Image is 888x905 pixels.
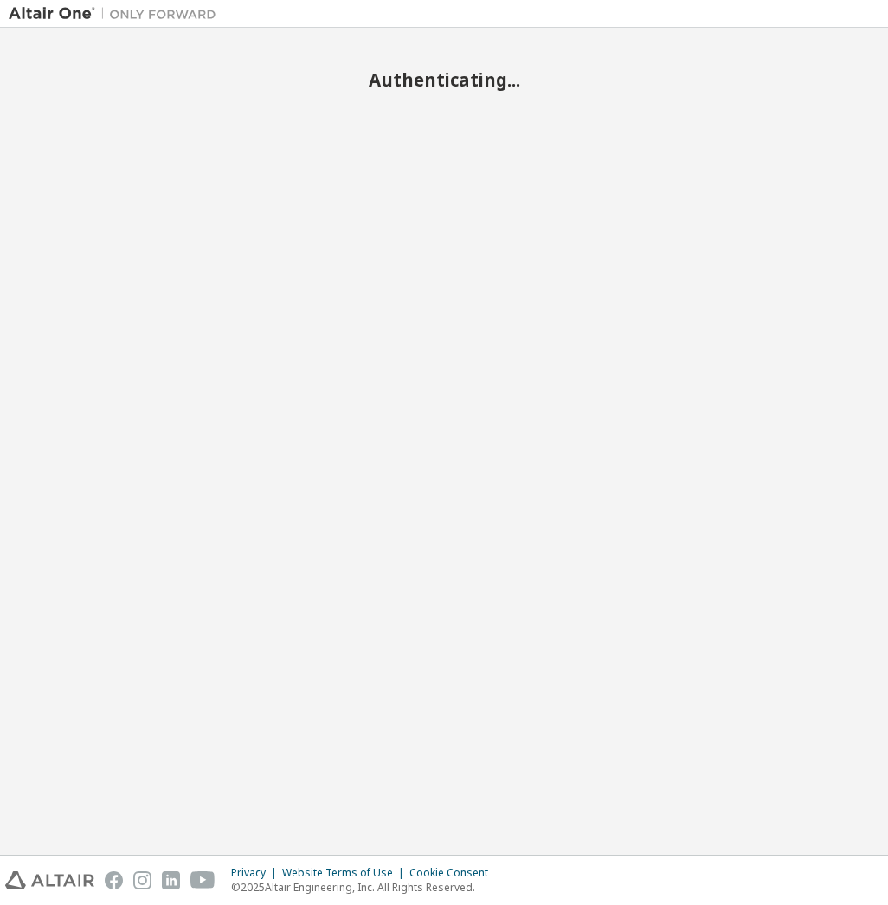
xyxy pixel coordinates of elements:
[9,5,225,22] img: Altair One
[162,871,180,889] img: linkedin.svg
[190,871,216,889] img: youtube.svg
[409,866,499,880] div: Cookie Consent
[5,871,94,889] img: altair_logo.svg
[231,880,499,895] p: © 2025 Altair Engineering, Inc. All Rights Reserved.
[282,866,409,880] div: Website Terms of Use
[133,871,151,889] img: instagram.svg
[105,871,123,889] img: facebook.svg
[9,68,879,91] h2: Authenticating...
[231,866,282,880] div: Privacy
